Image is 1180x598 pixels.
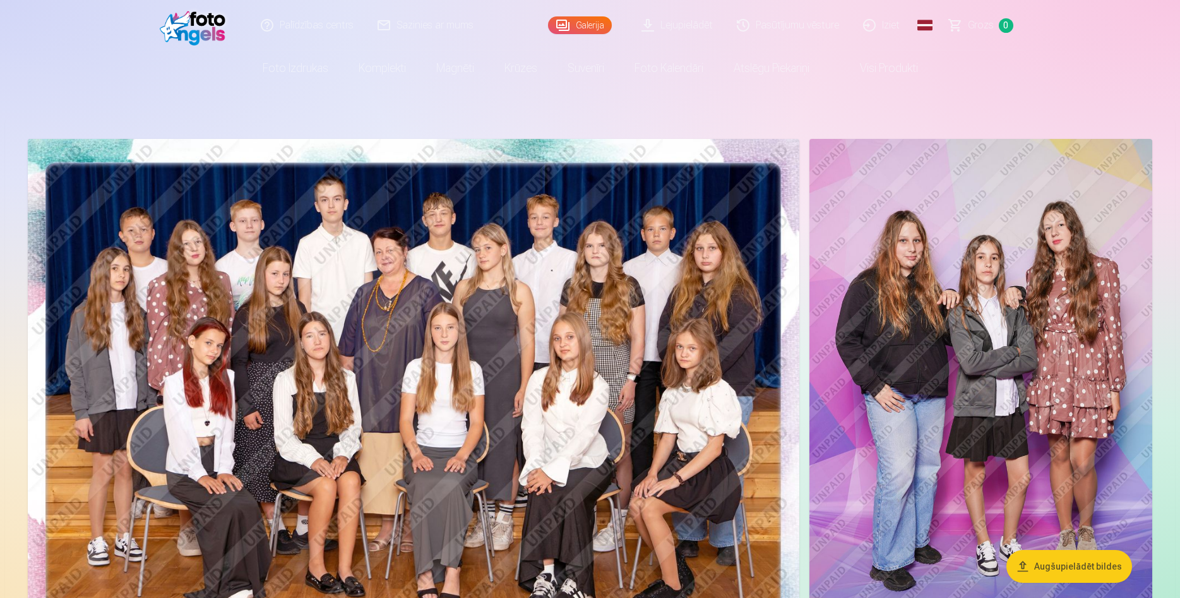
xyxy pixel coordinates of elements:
[825,51,933,86] a: Visi produkti
[421,51,489,86] a: Magnēti
[619,51,718,86] a: Foto kalendāri
[999,18,1013,33] span: 0
[343,51,421,86] a: Komplekti
[1006,550,1132,583] button: Augšupielādēt bildes
[160,5,232,45] img: /fa1
[247,51,343,86] a: Foto izdrukas
[968,18,994,33] span: Grozs
[718,51,825,86] a: Atslēgu piekariņi
[548,16,612,34] a: Galerija
[489,51,552,86] a: Krūzes
[552,51,619,86] a: Suvenīri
